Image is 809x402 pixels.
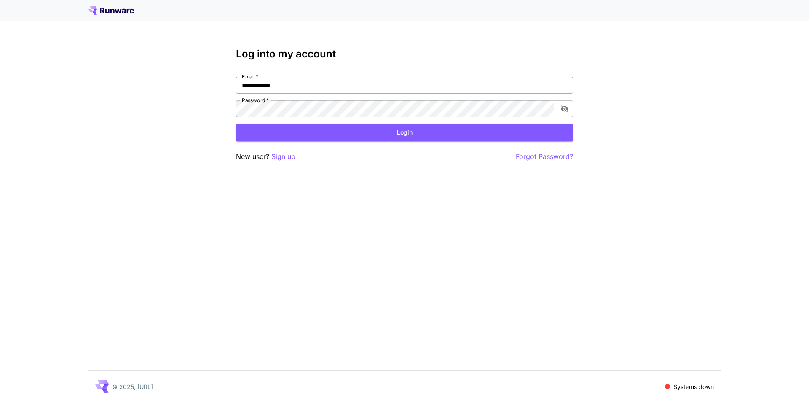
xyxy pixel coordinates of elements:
p: © 2025, [URL] [112,382,153,391]
label: Password [242,97,269,104]
button: toggle password visibility [557,101,572,116]
p: Systems down [673,382,714,391]
label: Email [242,73,258,80]
button: Login [236,124,573,141]
button: Forgot Password? [516,151,573,162]
button: Sign up [271,151,295,162]
h3: Log into my account [236,48,573,60]
p: New user? [236,151,295,162]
